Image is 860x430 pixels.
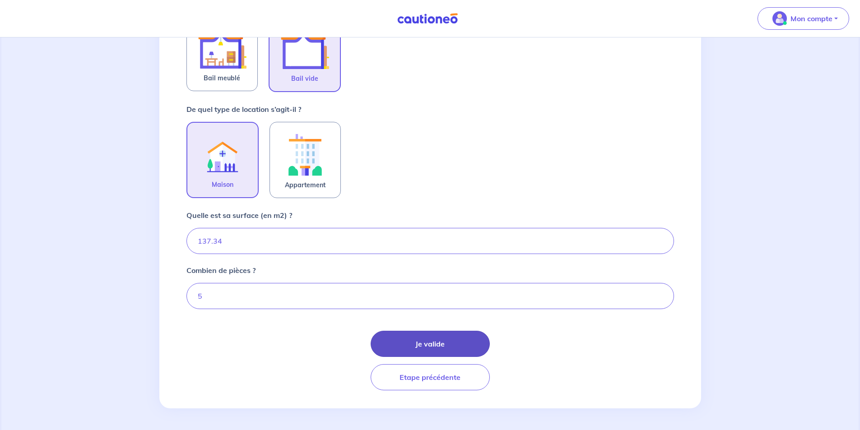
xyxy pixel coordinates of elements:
img: Cautioneo [394,13,461,24]
button: Je valide [371,331,490,357]
img: illu_account_valid_menu.svg [772,11,787,26]
input: Ex: 1 [186,283,674,309]
span: Appartement [285,180,325,190]
button: Etape précédente [371,364,490,390]
img: illu_rent.svg [198,130,247,179]
img: illu_empty_lease.svg [280,24,329,73]
img: illu_furnished_lease.svg [198,24,246,73]
img: illu_apartment.svg [281,129,330,180]
button: illu_account_valid_menu.svgMon compte [758,7,849,30]
span: Maison [212,179,233,190]
span: Bail vide [291,73,318,84]
p: Quelle est sa surface (en m2) ? [186,210,292,221]
p: Mon compte [790,13,832,24]
p: Combien de pièces ? [186,265,256,276]
span: Bail meublé [204,73,240,83]
p: De quel type de location s’agit-il ? [186,104,301,115]
input: Ex : 67 [186,228,674,254]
